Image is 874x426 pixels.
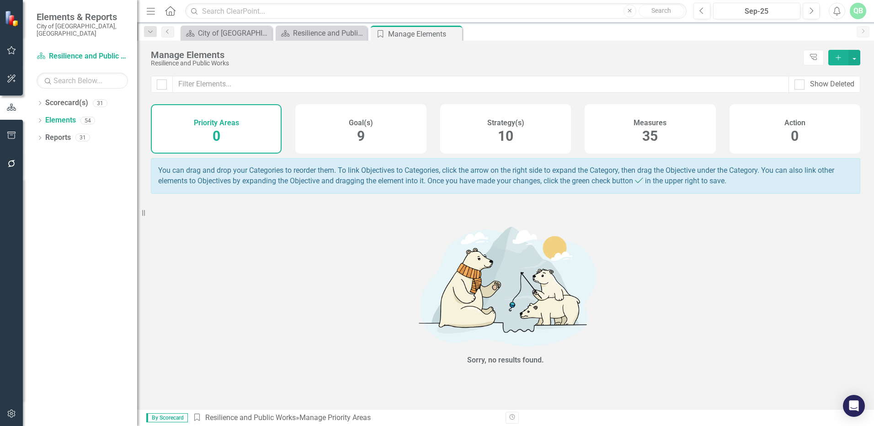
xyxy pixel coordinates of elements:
[843,395,865,417] div: Open Intercom Messenger
[172,76,789,93] input: Filter Elements...
[498,128,513,144] span: 10
[151,158,860,194] div: You can drag and drop your Categories to reorder them. To link Objectives to Categories, click th...
[37,51,128,62] a: Resilience and Public Works
[791,128,799,144] span: 0
[37,22,128,37] small: City of [GEOGRAPHIC_DATA], [GEOGRAPHIC_DATA]
[651,7,671,14] span: Search
[784,119,805,127] h4: Action
[357,128,365,144] span: 9
[349,119,373,127] h4: Goal(s)
[713,3,800,19] button: Sep-25
[278,27,365,39] a: Resilience and Public Works
[75,134,90,142] div: 31
[213,128,220,144] span: 0
[639,5,684,17] button: Search
[146,413,188,422] span: By Scorecard
[5,10,21,26] img: ClearPoint Strategy
[80,117,95,124] div: 54
[293,27,365,39] div: Resilience and Public Works
[194,119,239,127] h4: Priority Areas
[45,133,71,143] a: Reports
[192,413,499,423] div: » Manage Priority Areas
[388,28,460,40] div: Manage Elements
[850,3,866,19] button: QB
[37,11,128,22] span: Elements & Reports
[642,128,658,144] span: 35
[93,99,107,107] div: 31
[151,50,799,60] div: Manage Elements
[45,98,88,108] a: Scorecard(s)
[151,60,799,67] div: Resilience and Public Works
[368,217,643,353] img: No results found
[185,3,687,19] input: Search ClearPoint...
[716,6,797,17] div: Sep-25
[198,27,270,39] div: City of [GEOGRAPHIC_DATA]
[183,27,270,39] a: City of [GEOGRAPHIC_DATA]
[45,115,76,126] a: Elements
[37,73,128,89] input: Search Below...
[810,79,854,90] div: Show Deleted
[487,119,524,127] h4: Strategy(s)
[634,119,666,127] h4: Measures
[467,355,544,366] div: Sorry, no results found.
[205,413,296,422] a: Resilience and Public Works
